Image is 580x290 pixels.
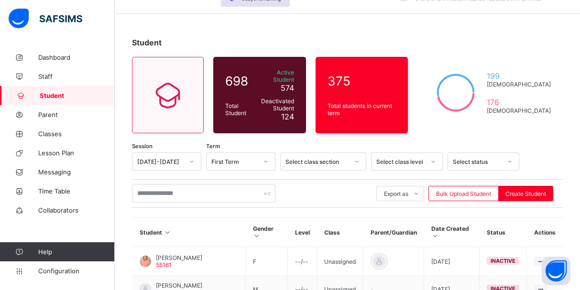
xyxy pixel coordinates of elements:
span: Configuration [38,267,114,275]
span: Bulk Upload Student [436,190,491,197]
span: [DEMOGRAPHIC_DATA] [487,107,551,114]
span: Session [132,143,153,150]
span: [DEMOGRAPHIC_DATA] [487,81,551,88]
span: [PERSON_NAME] [156,282,202,289]
i: Sort in Ascending Order [164,229,172,236]
span: Lesson Plan [38,149,115,157]
span: 698 [225,74,253,88]
span: Create Student [505,190,546,197]
span: Active Student [258,69,294,83]
div: First Term [211,158,258,165]
td: --/-- [288,247,317,276]
span: 176 [487,97,551,107]
th: Actions [527,218,563,247]
span: Dashboard [38,54,115,61]
img: safsims [9,9,82,29]
td: F [246,247,288,276]
td: [DATE] [424,247,480,276]
span: Time Table [38,187,115,195]
td: Unassigned [317,247,363,276]
span: Parent [38,111,115,118]
span: Student [40,92,115,99]
th: Gender [246,218,288,247]
span: Student [132,38,162,47]
span: 574 [281,83,294,93]
span: Classes [38,130,115,138]
span: Total students in current term [328,102,396,117]
div: Select class level [376,158,425,165]
th: Status [480,218,527,247]
i: Sort in Ascending Order [431,232,439,239]
span: Staff [38,73,115,80]
div: Total Student [223,100,256,119]
span: Help [38,248,114,256]
th: Parent/Guardian [363,218,424,247]
th: Student [132,218,246,247]
span: 375 [328,74,396,88]
span: Deactivated Student [258,97,294,112]
span: [PERSON_NAME] [156,254,202,261]
i: Sort in Ascending Order [253,232,261,239]
span: Messaging [38,168,115,176]
div: Select status [453,158,502,165]
span: Term [206,143,220,150]
span: inactive [491,258,515,264]
div: [DATE]-[DATE] [137,158,184,165]
span: 124 [281,112,294,121]
span: Export as [384,190,408,197]
span: 199 [487,71,551,81]
div: Select class section [285,158,349,165]
button: Open asap [542,257,570,285]
span: Collaborators [38,206,115,214]
th: Level [288,218,317,247]
span: 55161 [156,261,172,269]
th: Date Created [424,218,480,247]
th: Class [317,218,363,247]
